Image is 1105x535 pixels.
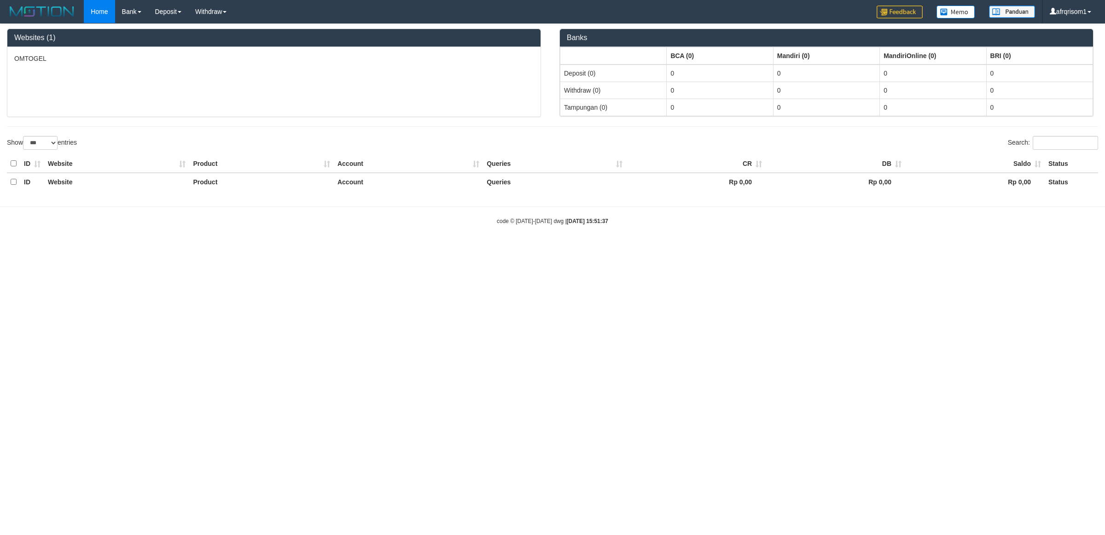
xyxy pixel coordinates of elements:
th: Rp 0,00 [626,173,766,191]
strong: [DATE] 15:51:37 [567,218,608,224]
td: 0 [880,65,986,82]
th: Rp 0,00 [905,173,1045,191]
th: ID [20,155,44,173]
td: 0 [667,65,773,82]
th: Account [334,155,483,173]
img: MOTION_logo.png [7,5,77,18]
img: Button%20Memo.svg [936,6,975,18]
td: 0 [880,99,986,116]
img: panduan.png [989,6,1035,18]
td: 0 [986,65,1093,82]
th: Group: activate to sort column ascending [667,47,773,65]
small: code © [DATE]-[DATE] dwg | [497,218,608,224]
td: Deposit (0) [560,65,667,82]
th: Group: activate to sort column ascending [986,47,1093,65]
td: 0 [773,82,879,99]
th: DB [766,155,905,173]
th: Website [44,173,189,191]
th: Status [1045,173,1098,191]
th: Saldo [905,155,1045,173]
th: ID [20,173,44,191]
th: Product [189,155,334,173]
h3: Websites (1) [14,34,534,42]
th: Group: activate to sort column ascending [560,47,667,65]
p: OMTOGEL [14,54,534,63]
td: Withdraw (0) [560,82,667,99]
td: 0 [773,99,879,116]
th: Group: activate to sort column ascending [773,47,879,65]
td: 0 [986,99,1093,116]
h3: Banks [567,34,1086,42]
th: Group: activate to sort column ascending [880,47,986,65]
td: Tampungan (0) [560,99,667,116]
th: Website [44,155,189,173]
th: Queries [483,173,626,191]
label: Search: [1008,136,1098,150]
img: Feedback.jpg [877,6,923,18]
td: 0 [880,82,986,99]
th: CR [626,155,766,173]
select: Showentries [23,136,58,150]
td: 0 [667,99,773,116]
input: Search: [1033,136,1098,150]
td: 0 [773,65,879,82]
th: Queries [483,155,626,173]
th: Rp 0,00 [766,173,905,191]
th: Status [1045,155,1098,173]
th: Account [334,173,483,191]
td: 0 [986,82,1093,99]
label: Show entries [7,136,77,150]
th: Product [189,173,334,191]
td: 0 [667,82,773,99]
